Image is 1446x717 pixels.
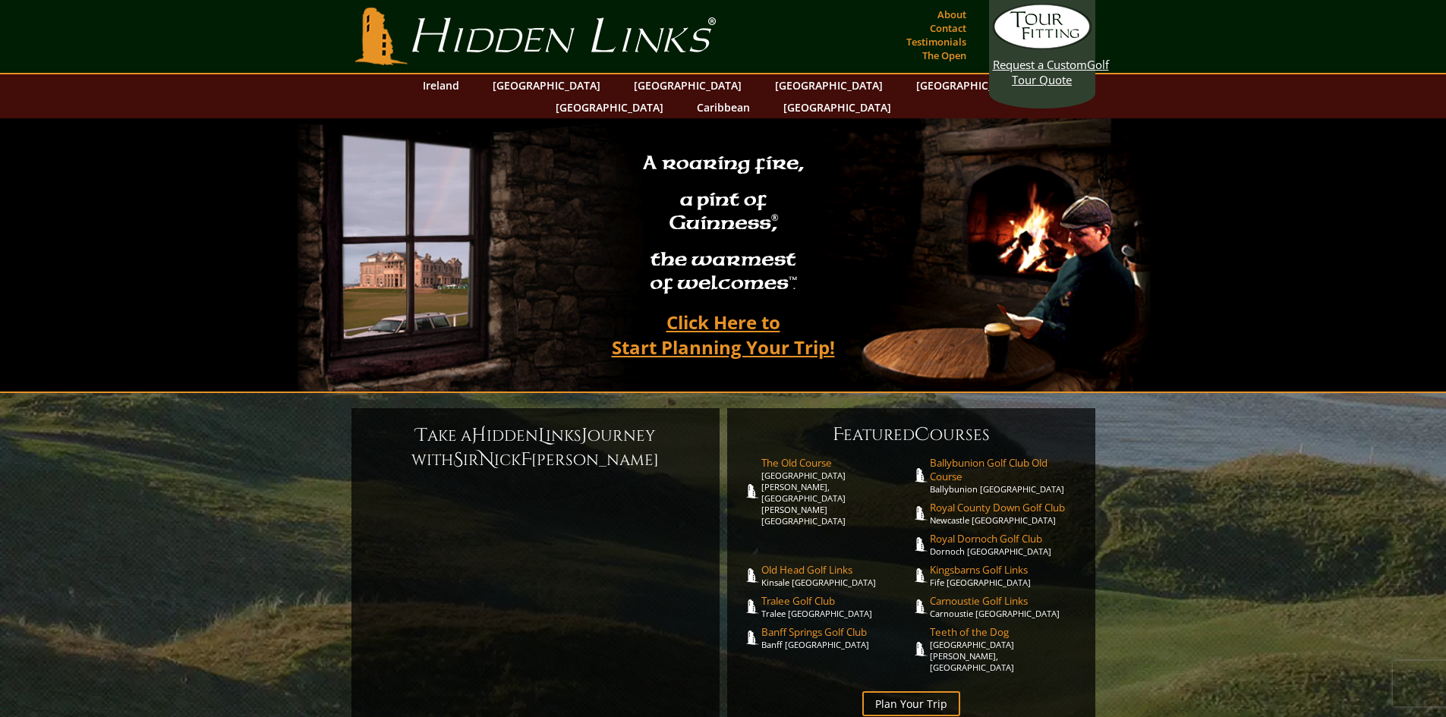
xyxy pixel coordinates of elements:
a: Royal County Down Golf ClubNewcastle [GEOGRAPHIC_DATA] [930,501,1080,526]
a: [GEOGRAPHIC_DATA] [548,96,671,118]
span: L [538,423,546,448]
span: T [416,423,427,448]
span: F [521,448,531,472]
h6: ake a idden inks ourney with ir ick [PERSON_NAME] [367,423,704,472]
span: Banff Springs Golf Club [761,625,912,639]
a: Contact [926,17,970,39]
a: [GEOGRAPHIC_DATA] [767,74,890,96]
a: Testimonials [903,31,970,52]
span: Teeth of the Dog [930,625,1080,639]
span: Kingsbarns Golf Links [930,563,1080,577]
a: Banff Springs Golf ClubBanff [GEOGRAPHIC_DATA] [761,625,912,650]
a: Tralee Golf ClubTralee [GEOGRAPHIC_DATA] [761,594,912,619]
span: Royal County Down Golf Club [930,501,1080,514]
span: The Old Course [761,456,912,470]
a: The Old Course[GEOGRAPHIC_DATA][PERSON_NAME], [GEOGRAPHIC_DATA][PERSON_NAME] [GEOGRAPHIC_DATA] [761,456,912,527]
a: Click Here toStart Planning Your Trip! [597,304,850,365]
span: F [833,423,843,447]
a: The Open [918,45,970,66]
span: N [479,448,494,472]
a: Kingsbarns Golf LinksFife [GEOGRAPHIC_DATA] [930,563,1080,588]
span: J [581,423,588,448]
h2: A roaring fire, a pint of Guinness , the warmest of welcomes™. [633,145,814,304]
a: Caribbean [689,96,758,118]
a: [GEOGRAPHIC_DATA] [626,74,749,96]
a: About [934,4,970,25]
span: Request a Custom [993,57,1087,72]
h6: eatured ourses [742,423,1080,447]
a: Ireland [415,74,467,96]
a: Old Head Golf LinksKinsale [GEOGRAPHIC_DATA] [761,563,912,588]
span: Old Head Golf Links [761,563,912,577]
a: Ballybunion Golf Club Old CourseBallybunion [GEOGRAPHIC_DATA] [930,456,1080,495]
a: [GEOGRAPHIC_DATA] [776,96,899,118]
span: Royal Dornoch Golf Club [930,532,1080,546]
a: Royal Dornoch Golf ClubDornoch [GEOGRAPHIC_DATA] [930,532,1080,557]
a: [GEOGRAPHIC_DATA] [485,74,608,96]
span: Ballybunion Golf Club Old Course [930,456,1080,483]
a: [GEOGRAPHIC_DATA] [909,74,1032,96]
span: Carnoustie Golf Links [930,594,1080,608]
span: C [915,423,930,447]
a: Request a CustomGolf Tour Quote [993,4,1092,87]
a: Carnoustie Golf LinksCarnoustie [GEOGRAPHIC_DATA] [930,594,1080,619]
a: Plan Your Trip [862,691,960,716]
a: Teeth of the Dog[GEOGRAPHIC_DATA][PERSON_NAME], [GEOGRAPHIC_DATA] [930,625,1080,673]
span: Tralee Golf Club [761,594,912,608]
span: S [453,448,463,472]
span: H [471,423,487,448]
